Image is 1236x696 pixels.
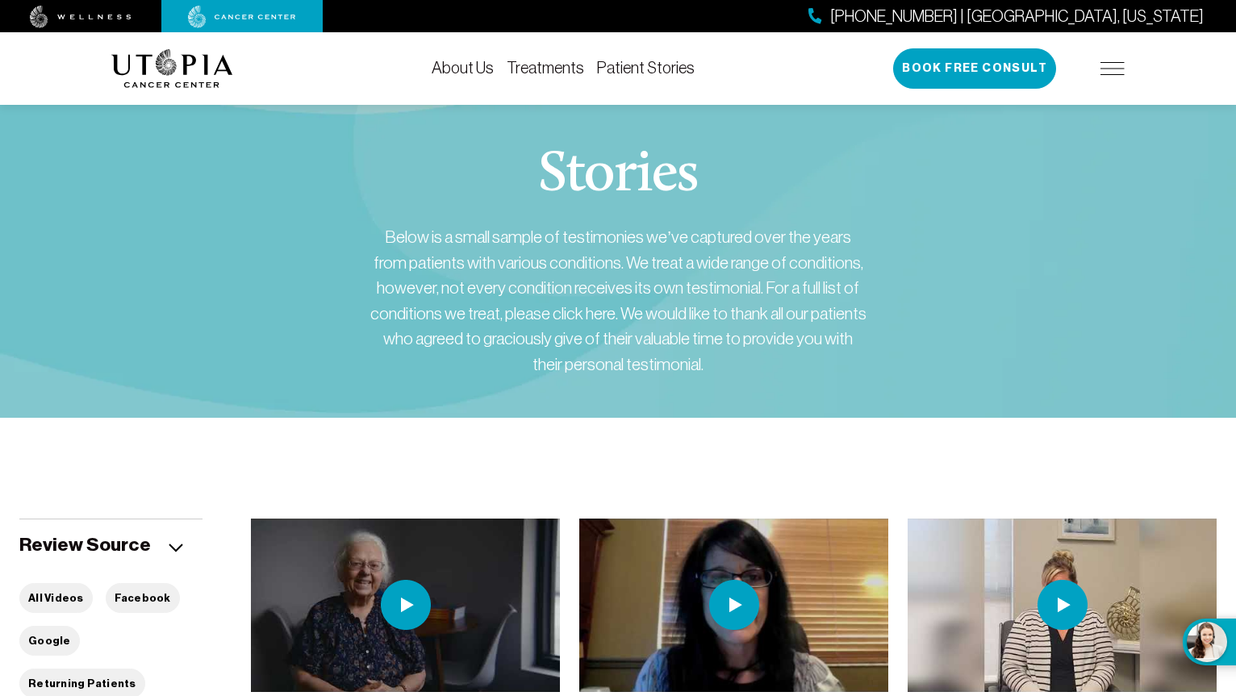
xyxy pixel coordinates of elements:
img: wellness [30,6,132,28]
button: Google [19,626,80,656]
span: [PHONE_NUMBER] | [GEOGRAPHIC_DATA], [US_STATE] [830,5,1204,28]
img: play icon [381,580,431,630]
div: Below is a small sample of testimonies we’ve captured over the years from patients with various c... [368,224,868,377]
button: All Videos [19,583,93,613]
img: thumbnail [251,519,560,692]
img: icon [169,544,183,552]
button: Facebook [106,583,180,613]
button: Book Free Consult [893,48,1056,89]
h5: Review Source [19,532,151,557]
img: play icon [1038,580,1088,630]
img: logo [111,49,233,88]
img: thumbnail [579,519,888,692]
a: About Us [432,59,494,77]
img: cancer center [188,6,296,28]
h1: Stories [538,147,698,205]
img: icon-hamburger [1100,62,1125,75]
img: thumbnail [908,519,1217,692]
img: play icon [709,580,759,630]
a: Patient Stories [597,59,695,77]
a: [PHONE_NUMBER] | [GEOGRAPHIC_DATA], [US_STATE] [808,5,1204,28]
a: Treatments [507,59,584,77]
